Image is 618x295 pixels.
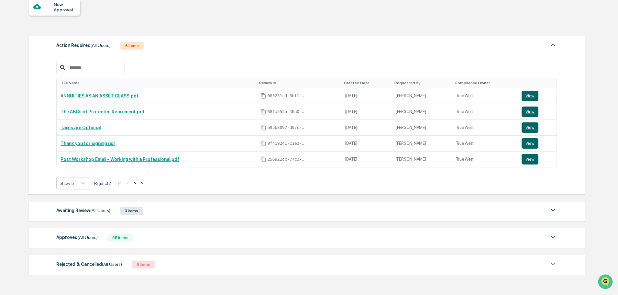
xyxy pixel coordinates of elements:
a: ANNUITIES AS AN ASSET CLASS.pdf [61,93,138,98]
a: Powered byPylon [46,109,78,115]
td: [DATE] [341,104,392,120]
div: Awaiting Review [56,206,110,215]
td: True West [452,120,518,136]
button: View [522,122,538,133]
span: Data Lookup [13,94,41,100]
span: Copy Id [260,109,266,115]
div: Approved [56,233,98,242]
span: (All Users) [78,235,98,240]
td: True West [452,136,518,152]
button: > [132,180,138,186]
a: 🖐️Preclearance [4,79,44,91]
a: View [522,154,553,165]
td: [DATE] [341,152,392,167]
div: Action Required [56,41,111,50]
td: True West [452,152,518,167]
span: 256922cc-77c3-4945-a205-11fcfdbfd03b [268,157,306,162]
button: < [124,180,131,186]
a: The ABCs of Protected Retirement.pdf [61,109,145,114]
a: View [522,138,553,149]
td: [PERSON_NAME] [392,104,452,120]
td: [DATE] [341,136,392,152]
div: Toggle SortBy [394,81,449,85]
button: Start new chat [110,51,118,59]
div: 55 Items [107,234,133,242]
span: Copy Id [260,156,266,162]
div: 3 Items [120,207,143,215]
td: True West [452,88,518,104]
input: Clear [17,29,107,36]
span: 085231cd-3bf1-49cd-8edf-8e5c63198b44 [268,93,306,98]
span: Page 1 of 2 [94,181,111,186]
span: (All Users) [91,43,111,48]
img: caret [549,206,557,214]
td: [DATE] [341,120,392,136]
div: Toggle SortBy [523,81,554,85]
button: View [522,138,538,149]
button: View [522,107,538,117]
a: View [522,107,553,117]
td: [DATE] [341,88,392,104]
div: 🖐️ [6,82,12,87]
a: 🗄️Attestations [44,79,83,91]
td: True West [452,104,518,120]
span: Copy Id [260,93,266,99]
button: |< [116,180,123,186]
div: Toggle SortBy [344,81,389,85]
a: View [522,122,553,133]
div: Toggle SortBy [259,81,339,85]
img: caret [549,260,557,268]
span: a95b8097-d07c-4bbc-8bc9-c6666d58090a [268,125,306,130]
a: View [522,91,553,101]
p: How can we help? [6,14,118,24]
span: Pylon [64,110,78,115]
div: Toggle SortBy [455,81,515,85]
div: Start new chat [22,50,106,56]
a: Post Workshop Email - Working with a Professional.pdf [61,157,179,162]
div: 🗄️ [47,82,52,87]
td: [PERSON_NAME] [392,152,452,167]
span: Copy Id [260,125,266,130]
button: View [522,91,538,101]
span: Copy Id [260,141,266,146]
div: We're available if you need us! [22,56,82,61]
a: Thank you for signing up! [61,141,115,146]
span: Preclearance [13,82,42,88]
img: caret [549,233,557,241]
a: 🔎Data Lookup [4,91,43,103]
span: (All Users) [102,262,122,267]
span: 9f419241-c1e3-49c2-997d-d46bd0652bc5 [268,141,306,146]
div: 🔎 [6,95,12,100]
td: [PERSON_NAME] [392,88,452,104]
span: (All Users) [90,208,110,213]
div: 6 Items [132,261,155,268]
span: Attestations [53,82,80,88]
span: 681a553a-36a0-440c-bc71-c511afe4472e [268,109,306,114]
button: View [522,154,538,165]
iframe: Open customer support [597,274,615,291]
div: Toggle SortBy [62,81,254,85]
img: caret [549,41,557,49]
a: Taxes are Optional [61,125,101,130]
div: 6 Items [120,42,144,50]
td: [PERSON_NAME] [392,120,452,136]
div: New Approval [54,2,75,12]
td: [PERSON_NAME] [392,136,452,152]
img: 1746055101610-c473b297-6a78-478c-a979-82029cc54cd1 [6,50,18,61]
button: >| [139,180,147,186]
div: Rejected & Cancelled [56,260,122,268]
